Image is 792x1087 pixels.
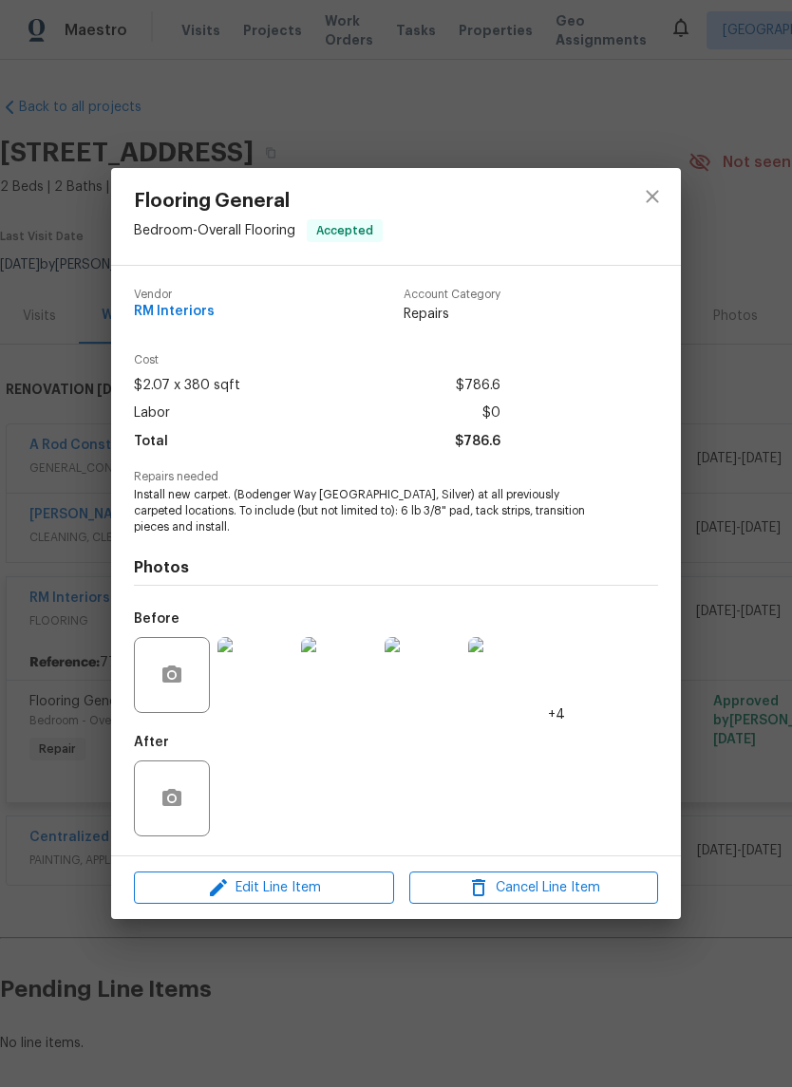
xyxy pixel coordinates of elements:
[456,372,500,400] span: $786.6
[548,705,565,724] span: +4
[630,174,675,219] button: close
[134,736,169,749] h5: After
[134,354,500,366] span: Cost
[404,289,500,301] span: Account Category
[134,289,215,301] span: Vendor
[134,612,179,626] h5: Before
[134,871,394,905] button: Edit Line Item
[415,876,652,900] span: Cancel Line Item
[134,428,168,456] span: Total
[134,400,170,427] span: Labor
[309,221,381,240] span: Accepted
[134,224,295,237] span: Bedroom - Overall Flooring
[404,305,500,324] span: Repairs
[134,471,658,483] span: Repairs needed
[409,871,658,905] button: Cancel Line Item
[482,400,500,427] span: $0
[134,372,240,400] span: $2.07 x 380 sqft
[134,191,383,212] span: Flooring General
[140,876,388,900] span: Edit Line Item
[134,558,658,577] h4: Photos
[134,487,606,534] span: Install new carpet. (Bodenger Way [GEOGRAPHIC_DATA], Silver) at all previously carpeted locations...
[455,428,500,456] span: $786.6
[134,305,215,319] span: RM Interiors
